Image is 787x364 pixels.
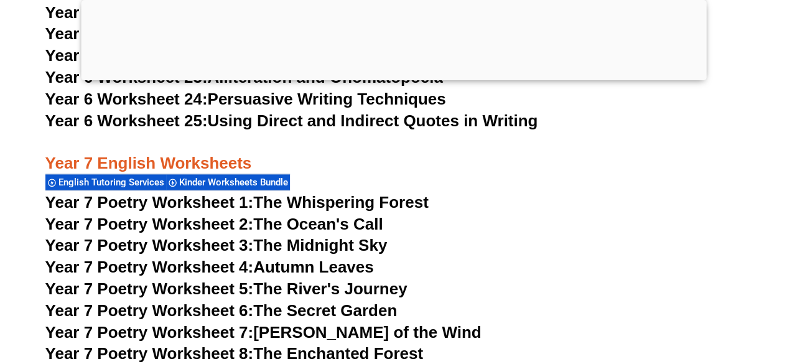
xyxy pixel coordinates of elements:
span: Year 7 Poetry Worksheet 7: [45,323,254,342]
span: Kinder Worksheets Bundle [179,177,292,188]
a: Year 6 Worksheet 22:Understanding Tone and Mood in Writing [45,46,523,65]
span: Year 7 Poetry Worksheet 4: [45,258,254,276]
a: Year 7 Poetry Worksheet 2:The Ocean's Call [45,215,383,233]
span: Year 6 Worksheet 25: [45,111,208,130]
span: Year 7 Poetry Worksheet 6: [45,301,254,320]
span: Year 6 Worksheet 20: [45,3,208,22]
span: Year 6 Worksheet 22: [45,46,208,65]
h3: Year 7 English Worksheets [45,132,742,174]
a: Year 6 Worksheet 21:Summarising and Paraphrasing Texts [45,24,496,43]
a: Year 6 Worksheet 25:Using Direct and Indirect Quotes in Writing [45,111,538,130]
a: Year 6 Worksheet 20:Narrative Types [45,3,328,22]
span: Year 6 Worksheet 21: [45,24,208,43]
a: Year 7 Poetry Worksheet 6:The Secret Garden [45,301,398,320]
a: Year 7 Poetry Worksheet 8:The Enchanted Forest [45,344,423,363]
a: Year 7 Poetry Worksheet 3:The Midnight Sky [45,236,388,254]
iframe: Chat Widget [580,223,787,364]
a: Year 7 Poetry Worksheet 4:Autumn Leaves [45,258,374,276]
a: Year 7 Poetry Worksheet 5:The River's Journey [45,279,407,298]
span: Year 7 Poetry Worksheet 2: [45,215,254,233]
span: Year 7 Poetry Worksheet 8: [45,344,254,363]
span: Year 7 Poetry Worksheet 5: [45,279,254,298]
a: Year 6 Worksheet 23:Alliteration and Onomatopoeia [45,68,443,86]
span: Year 6 Worksheet 23: [45,68,208,86]
a: Year 6 Worksheet 24:Persuasive Writing Techniques [45,90,446,108]
a: Year 7 Poetry Worksheet 7:[PERSON_NAME] of the Wind [45,323,482,342]
a: Year 7 Poetry Worksheet 1:The Whispering Forest [45,193,429,212]
span: Year 6 Worksheet 24: [45,90,208,108]
span: English Tutoring Services [58,177,168,188]
div: Kinder Worksheets Bundle [166,174,290,190]
span: Year 7 Poetry Worksheet 1: [45,193,254,212]
span: Year 7 Poetry Worksheet 3: [45,236,254,254]
div: English Tutoring Services [45,174,166,190]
